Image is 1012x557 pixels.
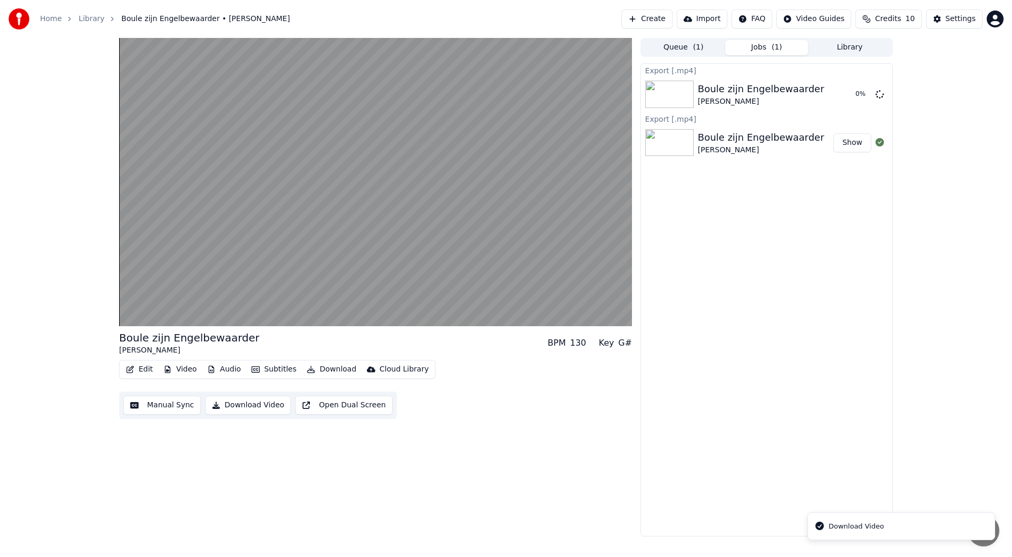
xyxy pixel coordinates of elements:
[829,521,884,532] div: Download Video
[599,337,614,349] div: Key
[926,9,982,28] button: Settings
[642,40,725,55] button: Queue
[119,330,259,345] div: Boule zijn Engelbewaarder
[833,133,871,152] button: Show
[772,42,782,53] span: ( 1 )
[906,14,915,24] span: 10
[618,337,632,349] div: G#
[303,362,361,377] button: Download
[121,14,290,24] span: Boule zijn Engelbewaarder • [PERSON_NAME]
[621,9,673,28] button: Create
[8,8,30,30] img: youka
[123,396,201,415] button: Manual Sync
[40,14,62,24] a: Home
[570,337,586,349] div: 130
[379,364,429,375] div: Cloud Library
[855,90,871,99] div: 0 %
[641,112,892,125] div: Export [.mp4]
[875,14,901,24] span: Credits
[295,396,393,415] button: Open Dual Screen
[247,362,300,377] button: Subtitles
[732,9,772,28] button: FAQ
[698,82,824,96] div: Boule zijn Engelbewaarder
[698,96,824,107] div: [PERSON_NAME]
[693,42,704,53] span: ( 1 )
[40,14,290,24] nav: breadcrumb
[203,362,245,377] button: Audio
[79,14,104,24] a: Library
[122,362,157,377] button: Edit
[119,345,259,356] div: [PERSON_NAME]
[855,9,921,28] button: Credits10
[808,40,891,55] button: Library
[946,14,976,24] div: Settings
[725,40,809,55] button: Jobs
[776,9,851,28] button: Video Guides
[159,362,201,377] button: Video
[698,130,824,145] div: Boule zijn Engelbewaarder
[698,145,824,155] div: [PERSON_NAME]
[548,337,566,349] div: BPM
[677,9,727,28] button: Import
[205,396,291,415] button: Download Video
[641,64,892,76] div: Export [.mp4]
